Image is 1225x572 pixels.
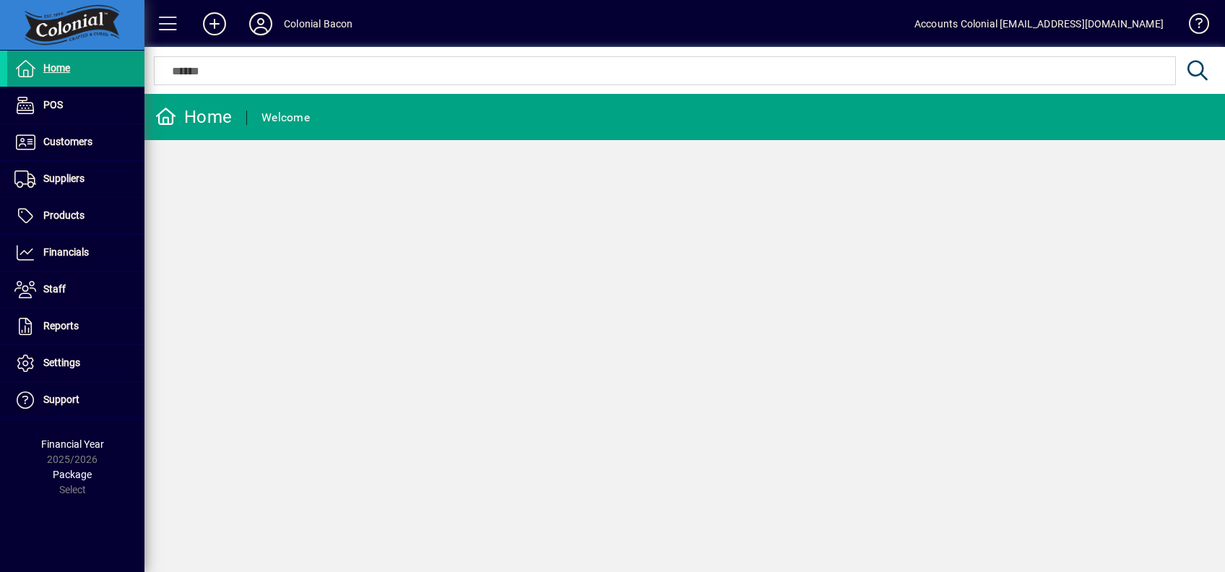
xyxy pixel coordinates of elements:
a: POS [7,87,144,123]
a: Reports [7,308,144,344]
span: POS [43,99,63,110]
span: Financial Year [41,438,104,450]
a: Support [7,382,144,418]
span: Support [43,394,79,405]
span: Financials [43,246,89,258]
button: Profile [238,11,284,37]
span: Settings [43,357,80,368]
div: Accounts Colonial [EMAIL_ADDRESS][DOMAIN_NAME] [914,12,1164,35]
a: Staff [7,272,144,308]
span: Package [53,469,92,480]
span: Suppliers [43,173,85,184]
span: Reports [43,320,79,331]
a: Customers [7,124,144,160]
a: Settings [7,345,144,381]
span: Staff [43,283,66,295]
a: Knowledge Base [1178,3,1207,50]
a: Products [7,198,144,234]
a: Financials [7,235,144,271]
div: Colonial Bacon [284,12,352,35]
span: Home [43,62,70,74]
div: Welcome [261,106,310,129]
a: Suppliers [7,161,144,197]
div: Home [155,105,232,129]
span: Customers [43,136,92,147]
span: Products [43,209,85,221]
button: Add [191,11,238,37]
